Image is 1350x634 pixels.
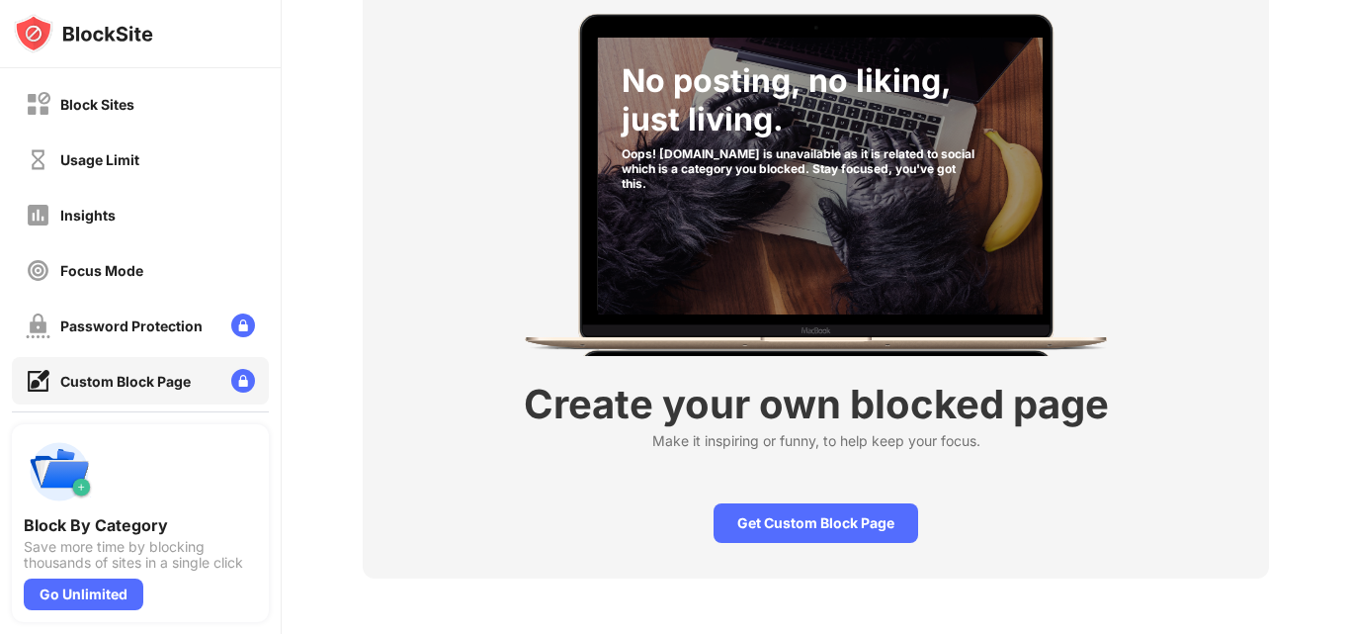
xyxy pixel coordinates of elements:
[714,503,918,543] div: Get Custom Block Page
[60,262,143,279] div: Focus Mode
[14,14,153,53] img: logo-blocksite.svg
[622,61,982,138] div: No posting, no liking, just living.
[24,515,257,535] div: Block By Category
[26,258,50,283] img: focus-off.svg
[60,151,139,168] div: Usage Limit
[60,96,134,113] div: Block Sites
[24,539,257,571] div: Save more time by blocking thousands of sites in a single click
[60,317,203,334] div: Password Protection
[24,436,95,507] img: push-categories.svg
[231,314,255,337] img: lock-menu.svg
[24,579,143,610] div: Go Unlimited
[26,369,50,394] img: customize-block-page-on.svg
[652,432,980,456] div: Make it inspiring or funny, to help keep your focus.
[26,314,50,338] img: password-protection-off.svg
[622,146,982,191] div: Oops! [DOMAIN_NAME] is unavailable as it is related to social which is a category you blocked. St...
[60,207,116,224] div: Insights
[60,373,191,390] div: Custom Block Page
[231,369,255,393] img: lock-menu.svg
[26,147,50,172] img: time-usage-off.svg
[26,203,50,227] img: insights-off.svg
[598,38,1043,315] img: category-socialNetworksAndOnlineCommunities-001.jpg
[26,92,50,117] img: block-off.svg
[524,380,1109,428] div: Create your own blocked page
